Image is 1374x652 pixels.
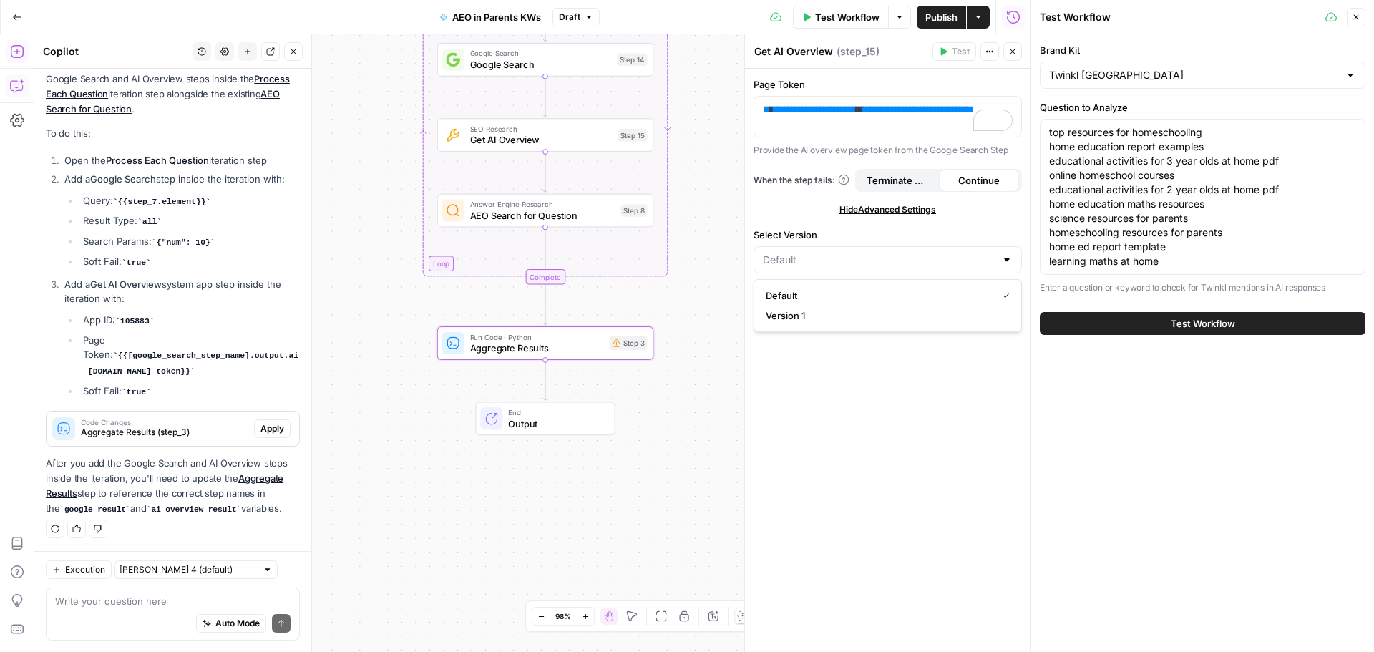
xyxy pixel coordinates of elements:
[137,218,162,226] code: all
[46,58,140,69] strong: Manual Step Required
[46,57,300,117] p: : You'll need to manually add the Google Search and AI Overview steps inside the iteration step a...
[196,614,266,633] button: Auto Mode
[79,254,300,270] li: Soft Fail:
[113,198,210,206] code: {{step_7.element}}
[815,10,880,24] span: Test Workflow
[1040,43,1365,57] label: Brand Kit
[470,123,613,135] span: SEO Research
[555,610,571,622] span: 98%
[1040,100,1365,115] label: Question to Analyze
[1171,316,1235,331] span: Test Workflow
[46,456,300,517] p: After you add the Google Search and AI Overview steps inside the iteration, you'll need to update...
[618,53,648,66] div: Step 14
[81,419,248,426] span: Code Changes
[839,203,936,216] span: Hide Advanced Settings
[254,419,291,438] button: Apply
[543,152,547,193] g: Edge from step_15 to step_8
[79,313,300,329] li: App ID:
[754,143,1022,157] p: Provide the AI overview page token from the Google Search Step
[54,84,128,94] div: Domain Overview
[437,269,654,284] div: Complete
[543,285,547,326] g: Edge from step_7-iteration-end to step_3
[437,118,654,152] div: SEO ResearchGet AI OverviewStep 15
[552,8,600,26] button: Draft
[65,563,105,576] span: Execution
[1040,281,1365,295] p: Enter a question or keyword to check for Twinkl mentions in AI responses
[158,84,241,94] div: Keywords by Traffic
[79,384,300,399] li: Soft Fail:
[61,277,300,399] li: Add a system app step inside the iteration with:
[1040,312,1365,335] button: Test Workflow
[620,204,647,217] div: Step 8
[952,45,970,58] span: Test
[437,194,654,228] div: Answer Engine ResearchAEO Search for QuestionStep 8
[917,6,966,29] button: Publish
[79,333,300,379] li: Page Token:
[79,213,300,229] li: Result Type:
[470,57,612,72] span: Google Search
[867,173,930,188] span: Terminate Workflow
[508,417,603,431] span: Output
[81,426,248,439] span: Aggregate Results (step_3)
[43,44,188,59] div: Copilot
[260,422,284,435] span: Apply
[543,77,547,117] g: Edge from step_14 to step_15
[39,83,50,94] img: tab_domain_overview_orange.svg
[23,37,34,49] img: website_grey.svg
[610,336,648,351] div: Step 3
[618,129,647,142] div: Step 15
[437,402,654,435] div: EndOutput
[1049,125,1356,268] textarea: top resources for homeschooling home education report examples educational activities for 3 year ...
[470,341,604,356] span: Aggregate Results
[79,193,300,209] li: Query:
[470,48,612,59] span: Google Search
[142,83,154,94] img: tab_keywords_by_traffic_grey.svg
[559,11,580,24] span: Draft
[37,37,157,49] div: Domain: [DOMAIN_NAME]
[61,172,300,270] li: Add a step inside the iteration with:
[754,44,833,59] textarea: Get AI Overview
[46,560,112,579] button: Execution
[470,208,615,223] span: AEO Search for Question
[508,407,603,418] span: End
[120,563,257,577] input: Claude Sonnet 4 (default)
[23,23,34,34] img: logo_orange.svg
[837,44,880,59] span: ( step_15 )
[470,331,604,343] span: Run Code · Python
[470,198,615,210] span: Answer Engine Research
[754,77,1022,92] label: Page Token
[122,388,151,396] code: true
[543,360,547,401] g: Edge from step_3 to end
[754,97,1021,137] div: To enrich screen reader interactions, please activate Accessibility in Grammarly extension settings
[958,173,1000,188] span: Continue
[525,269,565,284] div: Complete
[40,23,70,34] div: v 4.0.25
[79,234,300,250] li: Search Params:
[543,1,547,42] g: Edge from step_7 to step_14
[59,505,130,514] code: google_result
[122,258,151,267] code: true
[215,617,260,630] span: Auto Mode
[83,351,298,376] code: {{[google_search_step_name].output.ai_[DOMAIN_NAME]_token}}
[431,6,550,29] button: AEO in Parents KWs
[452,10,541,24] span: AEO in Parents KWs
[446,128,460,142] img: 73nre3h8eff8duqnn8tc5kmlnmbe
[793,6,888,29] button: Test Workflow
[925,10,958,24] span: Publish
[46,73,290,99] a: Process Each Question
[61,153,300,167] li: Open the iteration step
[152,238,215,247] code: {"num": 10}
[46,88,280,115] a: AEO Search for Question
[470,133,613,147] span: Get AI Overview
[106,155,209,166] a: Process Each Question
[763,253,995,267] input: Default
[754,174,849,187] a: When the step fails:
[147,505,241,514] code: ai_overview_result
[46,126,300,141] p: To do this:
[90,278,162,290] strong: Get AI Overview
[115,317,155,326] code: 105883
[754,228,1022,242] label: Select Version
[932,42,976,61] button: Test
[766,288,991,303] span: Default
